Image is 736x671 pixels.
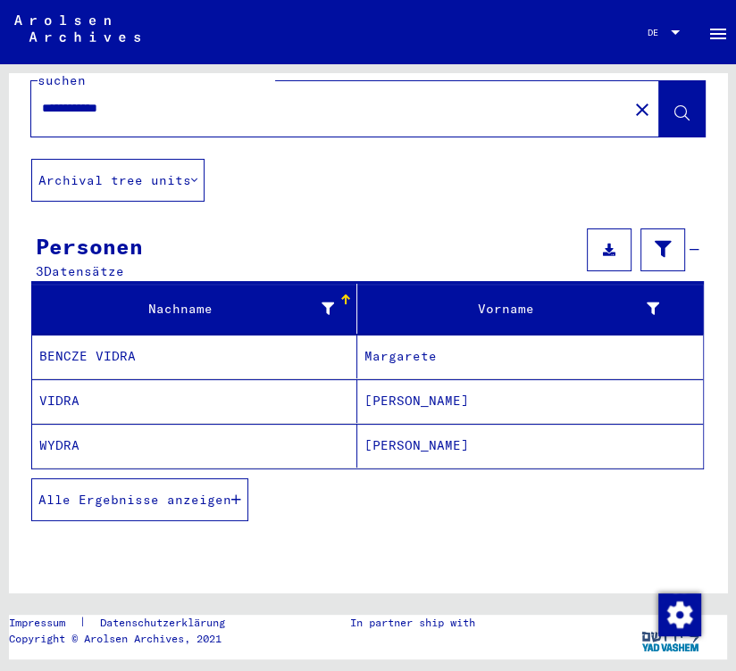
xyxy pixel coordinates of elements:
[86,615,247,631] a: Datenschutzerklärung
[700,14,736,50] button: Toggle sidenav
[364,294,682,323] div: Vorname
[648,28,667,37] span: DE
[9,615,79,631] a: Impressum
[9,631,247,647] p: Copyright © Arolsen Archives, 2021
[357,424,703,468] mat-cell: [PERSON_NAME]
[31,478,248,521] button: Alle Ergebnisse anzeigen
[38,492,231,508] span: Alle Ergebnisse anzeigen
[39,294,356,323] div: Nachname
[623,91,659,127] button: Clear
[39,300,334,319] div: Nachname
[631,99,652,120] mat-icon: close
[32,284,357,334] mat-header-cell: Nachname
[350,615,475,631] p: In partner ship with
[357,379,703,423] mat-cell: [PERSON_NAME]
[32,379,357,423] mat-cell: VIDRA
[707,23,729,45] mat-icon: Side nav toggle icon
[32,424,357,468] mat-cell: WYDRA
[44,263,124,279] span: Datensätze
[658,593,701,636] img: Zustimmung ändern
[657,592,700,635] div: Zustimmung ändern
[32,335,357,378] mat-cell: BENCZE VIDRA
[36,263,44,279] span: 3
[14,15,140,42] img: Arolsen_neg.svg
[364,300,659,319] div: Vorname
[357,335,703,378] mat-cell: Margarete
[31,159,205,202] button: Archival tree units
[357,284,703,334] mat-header-cell: Vorname
[9,615,247,631] div: |
[638,615,705,659] img: yv_logo.png
[36,230,143,262] div: Personen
